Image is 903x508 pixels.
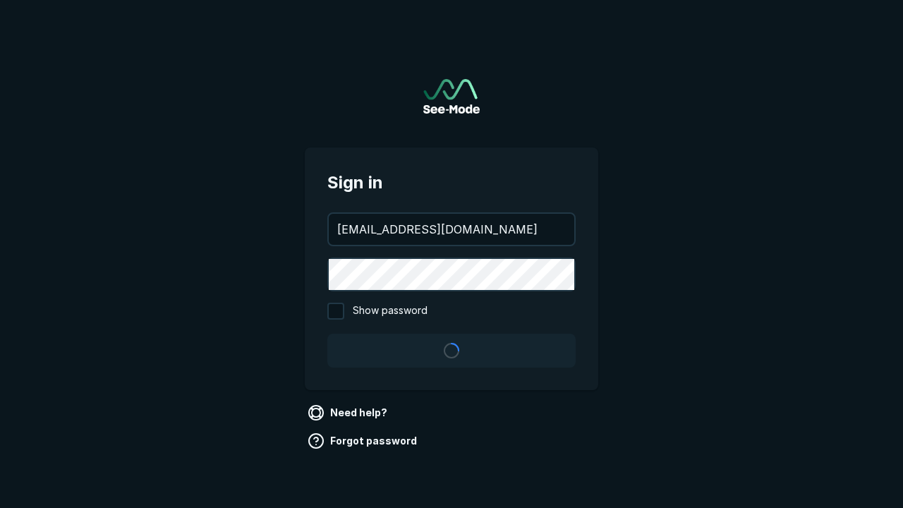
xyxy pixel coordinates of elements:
a: Forgot password [305,430,423,452]
a: Need help? [305,401,393,424]
img: See-Mode Logo [423,79,480,114]
span: Sign in [327,170,576,195]
a: Go to sign in [423,79,480,114]
span: Show password [353,303,428,320]
input: your@email.com [329,214,574,245]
